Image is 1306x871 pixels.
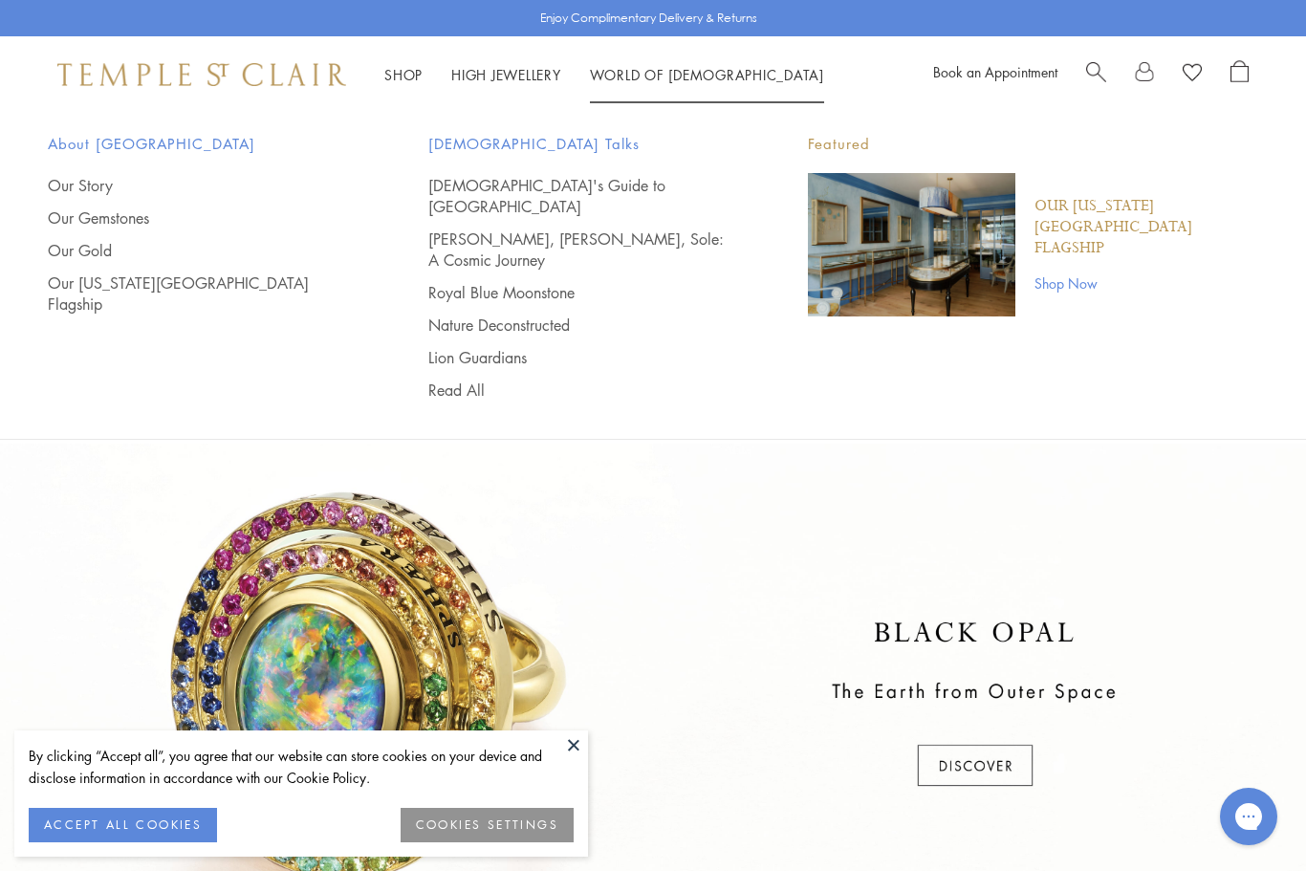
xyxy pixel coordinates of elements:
[29,808,217,842] button: ACCEPT ALL COOKIES
[428,282,732,303] a: Royal Blue Moonstone
[29,745,574,789] div: By clicking “Accept all”, you agree that our website can store cookies on your device and disclos...
[428,315,732,336] a: Nature Deconstructed
[48,132,352,156] span: About [GEOGRAPHIC_DATA]
[428,229,732,271] a: [PERSON_NAME], [PERSON_NAME], Sole: A Cosmic Journey
[933,62,1057,81] a: Book an Appointment
[540,9,757,28] p: Enjoy Complimentary Delivery & Returns
[48,207,352,229] a: Our Gemstones
[451,65,561,84] a: High JewelleryHigh Jewellery
[1183,60,1202,89] a: View Wishlist
[1230,60,1249,89] a: Open Shopping Bag
[590,65,824,84] a: World of [DEMOGRAPHIC_DATA]World of [DEMOGRAPHIC_DATA]
[428,132,732,156] span: [DEMOGRAPHIC_DATA] Talks
[48,175,352,196] a: Our Story
[384,63,824,87] nav: Main navigation
[1210,781,1287,852] iframe: Gorgias live chat messenger
[428,175,732,217] a: [DEMOGRAPHIC_DATA]'s Guide to [GEOGRAPHIC_DATA]
[428,347,732,368] a: Lion Guardians
[57,63,346,86] img: Temple St. Clair
[428,380,732,401] a: Read All
[48,272,352,315] a: Our [US_STATE][GEOGRAPHIC_DATA] Flagship
[1034,272,1258,294] a: Shop Now
[808,132,1258,156] p: Featured
[1034,196,1258,259] a: Our [US_STATE][GEOGRAPHIC_DATA] Flagship
[48,240,352,261] a: Our Gold
[401,808,574,842] button: COOKIES SETTINGS
[1086,60,1106,89] a: Search
[384,65,423,84] a: ShopShop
